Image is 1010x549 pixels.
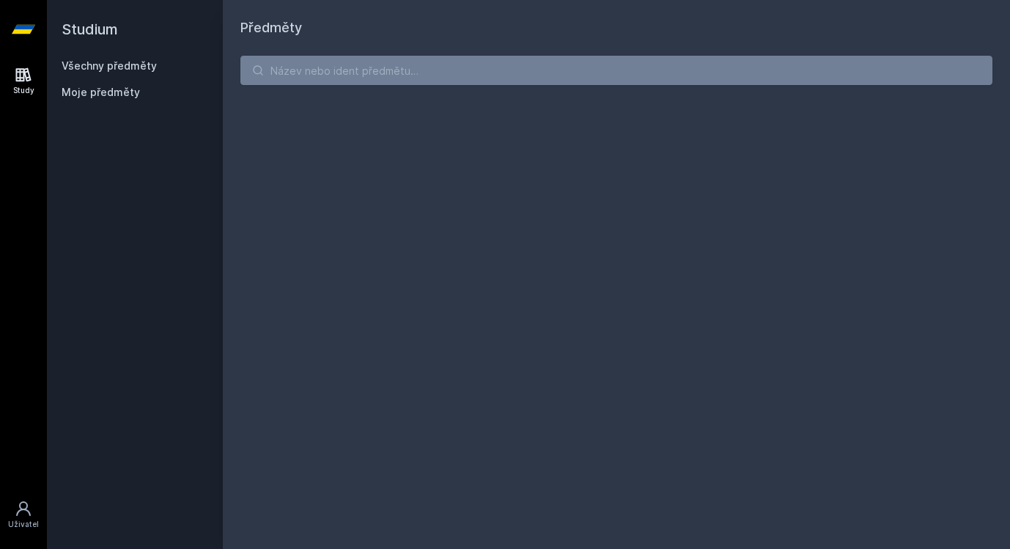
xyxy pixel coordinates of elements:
[240,18,992,38] h1: Předměty
[62,59,157,72] a: Všechny předměty
[3,493,44,537] a: Uživatel
[3,59,44,103] a: Study
[62,85,140,100] span: Moje předměty
[240,56,992,85] input: Název nebo ident předmětu…
[8,519,39,530] div: Uživatel
[13,85,34,96] div: Study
